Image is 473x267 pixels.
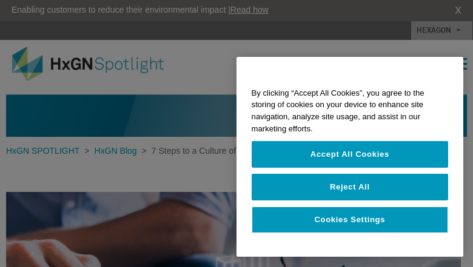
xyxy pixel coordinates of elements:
[252,174,448,200] button: Reject All
[236,57,463,257] div: Cookie banner
[252,206,448,233] button: Cookies Settings
[236,57,463,257] div: Privacy
[252,141,448,168] button: Accept All Cookies
[236,81,463,141] div: By clicking “Accept All Cookies”, you agree to the storing of cookies on your device to enhance s...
